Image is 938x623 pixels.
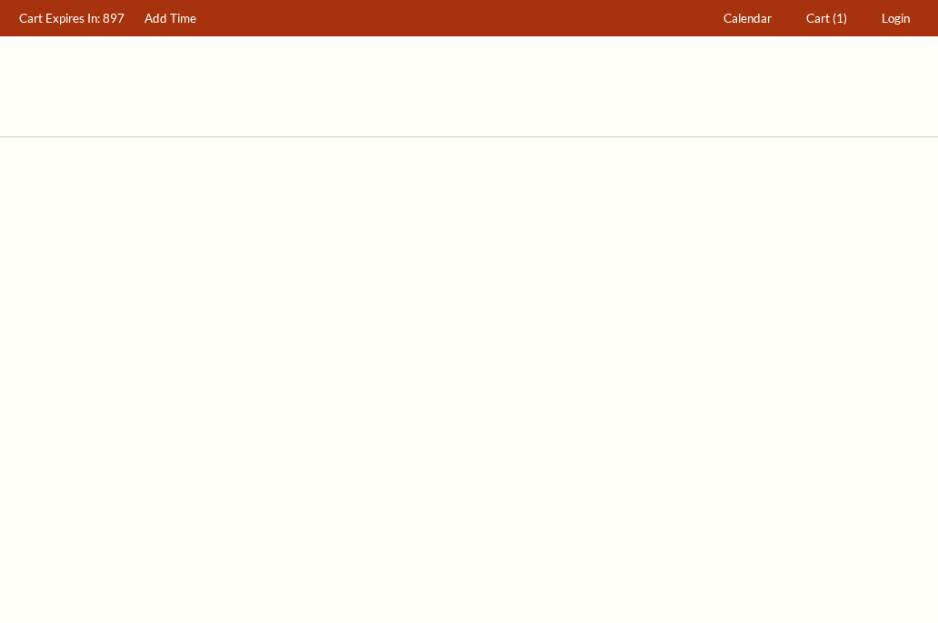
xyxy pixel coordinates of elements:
span: Cart Expires In: [19,11,100,25]
a: Add Time [136,1,205,36]
a: Login [873,1,919,36]
a: Cart (1) [798,1,856,36]
span: 897 [103,11,125,25]
span: (1) [833,11,847,25]
span: Login [882,11,910,25]
a: Calendar [715,1,781,36]
span: Cart [806,11,830,25]
span: Calendar [723,11,772,25]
